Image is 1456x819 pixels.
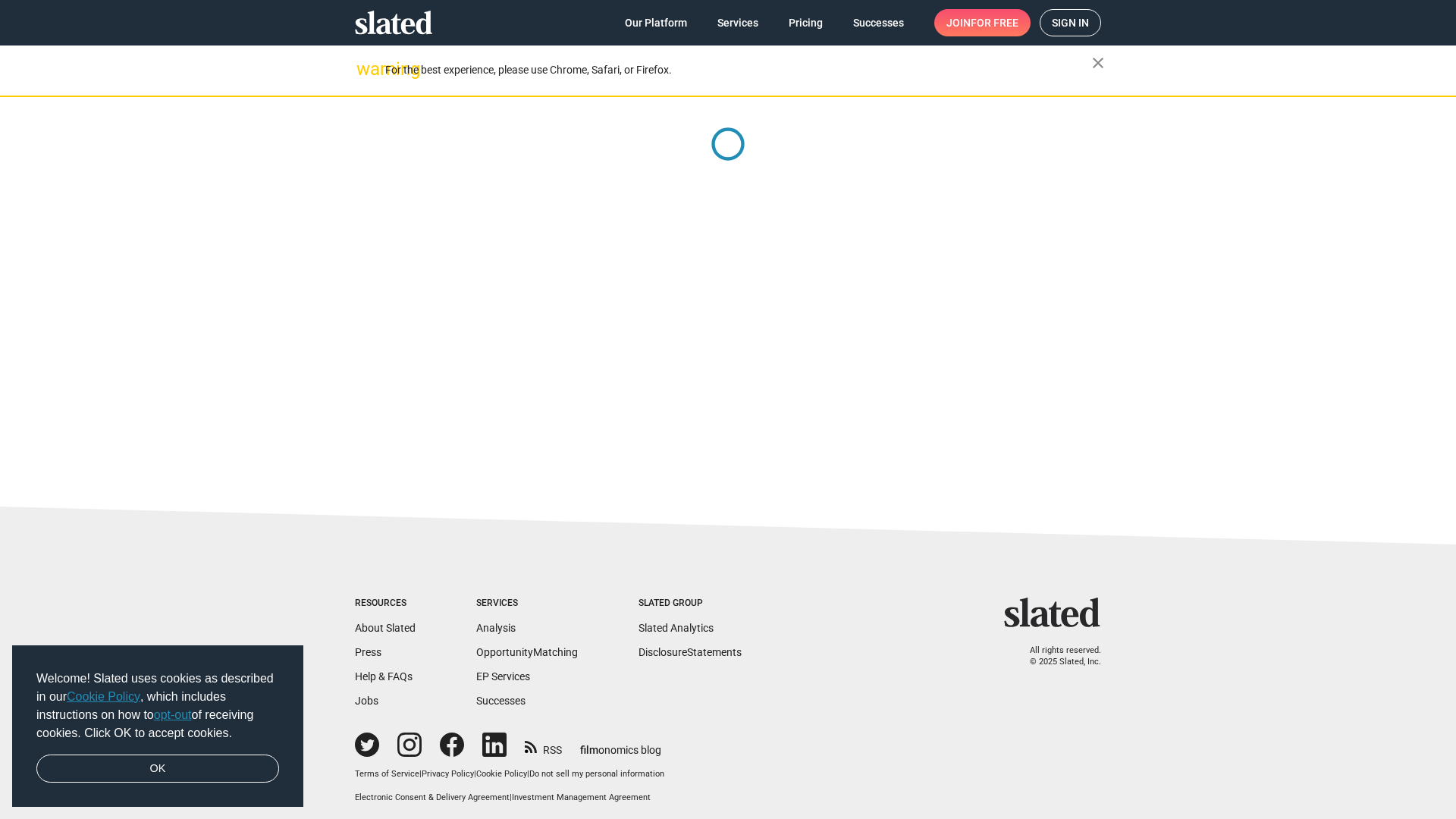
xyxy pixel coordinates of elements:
[12,645,303,808] div: cookieconsent
[625,9,687,36] span: Our Platform
[525,734,562,758] a: RSS
[1052,10,1089,36] span: Sign in
[385,60,1092,80] div: For the best experience, please use Chrome, Safari, or Firefox.
[527,769,529,779] span: |
[422,769,474,779] a: Privacy Policy
[639,622,714,634] a: Slated Analytics
[476,695,526,707] a: Successes
[356,60,375,78] mat-icon: warning
[1040,9,1101,36] a: Sign in
[789,9,823,36] span: Pricing
[355,792,510,802] a: Electronic Consent & Delivery Agreement
[853,9,904,36] span: Successes
[355,670,413,682] a: Help & FAQs
[580,744,598,756] span: film
[529,769,664,780] button: Do not sell my personal information
[705,9,770,36] a: Services
[841,9,916,36] a: Successes
[1014,645,1101,667] p: All rights reserved. © 2025 Slated, Inc.
[1089,54,1107,72] mat-icon: close
[476,646,578,658] a: OpportunityMatching
[580,731,661,758] a: filmonomics blog
[474,769,476,779] span: |
[36,755,279,783] a: dismiss cookie message
[639,598,742,610] div: Slated Group
[510,792,512,802] span: |
[355,769,419,779] a: Terms of Service
[355,598,416,610] div: Resources
[476,598,578,610] div: Services
[476,670,530,682] a: EP Services
[717,9,758,36] span: Services
[476,622,516,634] a: Analysis
[777,9,835,36] a: Pricing
[355,622,416,634] a: About Slated
[355,695,378,707] a: Jobs
[639,646,742,658] a: DisclosureStatements
[946,9,1018,36] span: Join
[613,9,699,36] a: Our Platform
[67,690,140,703] a: Cookie Policy
[154,708,192,721] a: opt-out
[355,646,381,658] a: Press
[934,9,1031,36] a: Joinfor free
[419,769,422,779] span: |
[971,9,1018,36] span: for free
[512,792,651,802] a: Investment Management Agreement
[36,670,279,742] span: Welcome! Slated uses cookies as described in our , which includes instructions on how to of recei...
[476,769,527,779] a: Cookie Policy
